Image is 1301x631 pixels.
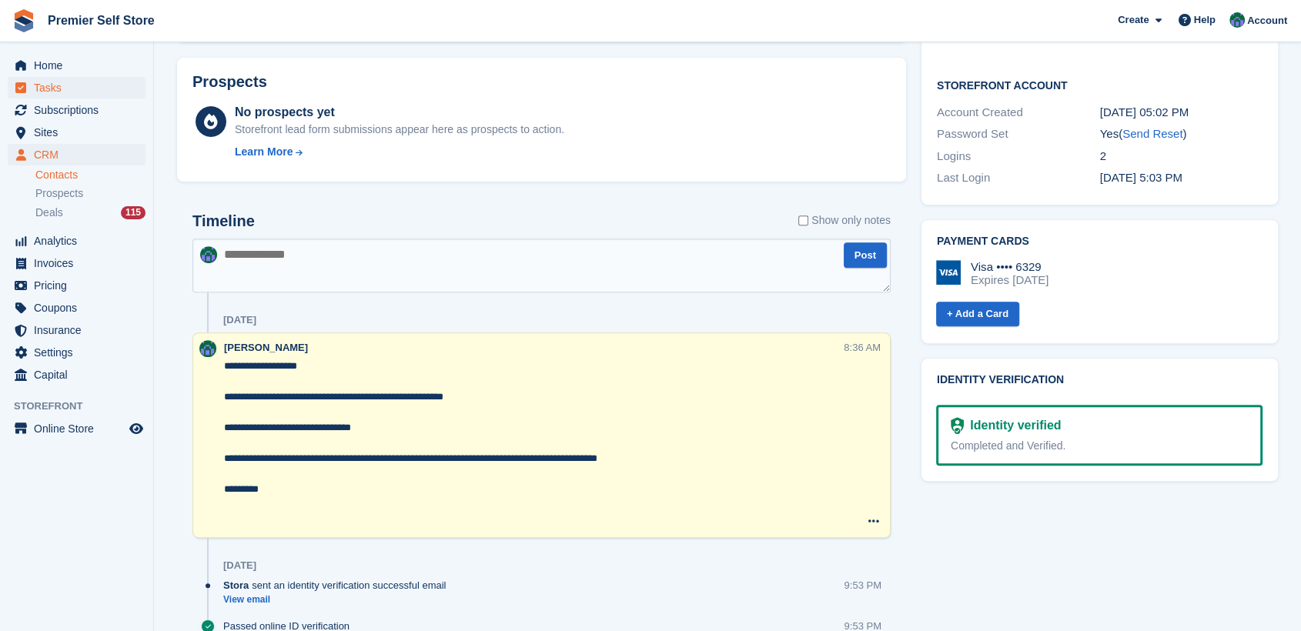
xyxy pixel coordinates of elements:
[223,314,256,326] div: [DATE]
[937,148,1100,165] div: Logins
[936,302,1019,327] a: + Add a Card
[1229,12,1245,28] img: Jo Granger
[34,275,126,296] span: Pricing
[235,103,564,122] div: No prospects yet
[8,230,145,252] a: menu
[223,578,453,593] div: sent an identity verification successful email
[8,55,145,76] a: menu
[12,9,35,32] img: stora-icon-8386f47178a22dfd0bd8f6a31ec36ba5ce8667c1dd55bd0f319d3a0aa187defe.svg
[34,99,126,121] span: Subscriptions
[34,252,126,274] span: Invoices
[8,144,145,165] a: menu
[8,275,145,296] a: menu
[1122,127,1182,140] a: Send Reset
[35,185,145,202] a: Prospects
[200,246,217,263] img: Jo Granger
[35,205,63,220] span: Deals
[937,77,1263,92] h2: Storefront Account
[42,8,161,33] a: Premier Self Store
[8,342,145,363] a: menu
[8,99,145,121] a: menu
[1118,12,1149,28] span: Create
[8,319,145,341] a: menu
[235,122,564,138] div: Storefront lead form submissions appear here as prospects to action.
[35,168,145,182] a: Contacts
[971,273,1048,287] div: Expires [DATE]
[951,438,1248,454] div: Completed and Verified.
[223,559,256,572] div: [DATE]
[844,340,881,355] div: 8:36 AM
[34,342,126,363] span: Settings
[844,242,887,268] button: Post
[936,260,961,285] img: Visa Logo
[223,578,249,593] span: Stora
[34,122,126,143] span: Sites
[1100,104,1263,122] div: [DATE] 05:02 PM
[951,417,964,434] img: Identity Verification Ready
[1100,171,1182,184] time: 2025-10-06 16:03:50 UTC
[34,144,126,165] span: CRM
[1119,127,1186,140] span: ( )
[798,212,808,229] input: Show only notes
[844,578,881,593] div: 9:53 PM
[192,73,267,91] h2: Prospects
[34,364,126,386] span: Capital
[34,297,126,319] span: Coupons
[798,212,891,229] label: Show only notes
[964,416,1061,435] div: Identity verified
[192,212,255,230] h2: Timeline
[14,399,153,414] span: Storefront
[235,144,564,160] a: Learn More
[1100,148,1263,165] div: 2
[8,122,145,143] a: menu
[35,205,145,221] a: Deals 115
[34,418,126,439] span: Online Store
[199,340,216,357] img: Jo Granger
[937,169,1100,187] div: Last Login
[1247,13,1287,28] span: Account
[937,374,1263,386] h2: Identity verification
[8,297,145,319] a: menu
[223,593,453,606] a: View email
[971,260,1048,274] div: Visa •••• 6329
[224,342,308,353] span: [PERSON_NAME]
[34,319,126,341] span: Insurance
[937,125,1100,143] div: Password Set
[8,364,145,386] a: menu
[1100,125,1263,143] div: Yes
[1194,12,1216,28] span: Help
[34,77,126,98] span: Tasks
[235,144,293,160] div: Learn More
[8,77,145,98] a: menu
[121,206,145,219] div: 115
[34,230,126,252] span: Analytics
[8,418,145,439] a: menu
[937,235,1263,248] h2: Payment cards
[8,252,145,274] a: menu
[34,55,126,76] span: Home
[937,104,1100,122] div: Account Created
[35,186,83,201] span: Prospects
[127,419,145,438] a: Preview store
